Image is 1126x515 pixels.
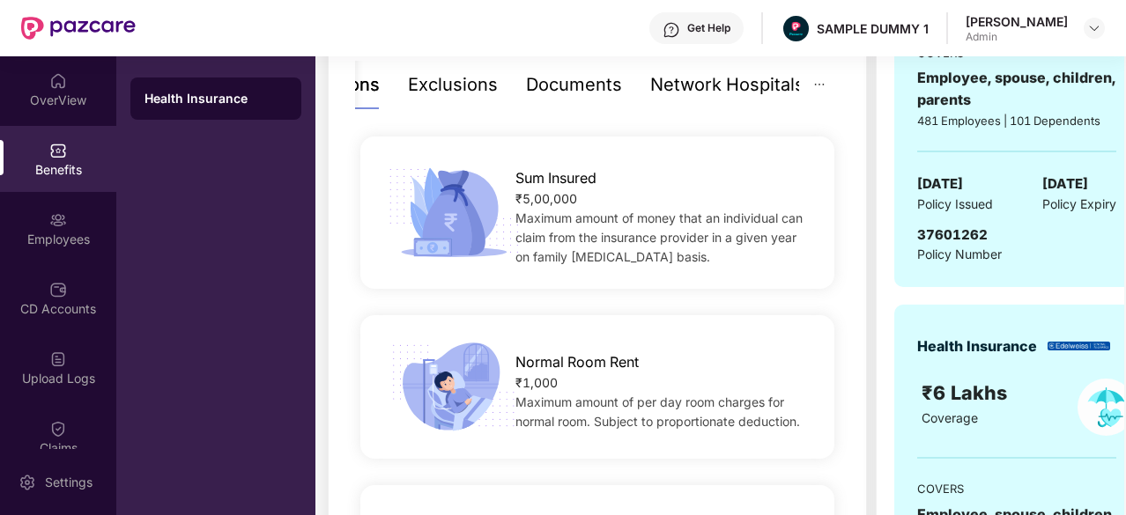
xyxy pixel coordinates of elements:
[687,21,730,35] div: Get Help
[515,394,800,429] span: Maximum amount of per day room charges for normal room. Subject to proportionate deduction.
[966,30,1068,44] div: Admin
[382,337,525,437] img: icon
[49,211,67,229] img: svg+xml;base64,PHN2ZyBpZD0iRW1wbG95ZWVzIiB4bWxucz0iaHR0cDovL3d3dy53My5vcmcvMjAwMC9zdmciIHdpZHRoPS...
[799,61,840,109] button: ellipsis
[21,17,136,40] img: New Pazcare Logo
[922,381,1012,404] span: ₹6 Lakhs
[966,13,1068,30] div: [PERSON_NAME]
[1042,195,1116,214] span: Policy Expiry
[515,351,639,373] span: Normal Room Rent
[917,480,1116,497] div: COVERS
[917,112,1116,129] div: 481 Employees | 101 Dependents
[49,350,67,368] img: svg+xml;base64,PHN2ZyBpZD0iVXBsb2FkX0xvZ3MiIGRhdGEtbmFtZT0iVXBsb2FkIExvZ3MiIHhtbG5zPSJodHRwOi8vd3...
[1042,173,1088,195] span: [DATE]
[813,78,826,91] span: ellipsis
[515,189,812,209] div: ₹5,00,000
[917,173,963,195] span: [DATE]
[663,21,680,39] img: svg+xml;base64,PHN2ZyBpZD0iSGVscC0zMngzMiIgeG1sbnM9Imh0dHA6Ly93d3cudzMub3JnLzIwMDAvc3ZnIiB3aWR0aD...
[382,163,525,262] img: icon
[144,90,287,107] div: Health Insurance
[917,246,1002,261] span: Policy Number
[49,72,67,90] img: svg+xml;base64,PHN2ZyBpZD0iSG9tZSIgeG1sbnM9Imh0dHA6Ly93d3cudzMub3JnLzIwMDAvc3ZnIiB3aWR0aD0iMjAiIG...
[917,195,993,214] span: Policy Issued
[922,410,978,425] span: Coverage
[1048,342,1110,351] img: insurerLogo
[515,373,812,393] div: ₹1,000
[49,142,67,159] img: svg+xml;base64,PHN2ZyBpZD0iQmVuZWZpdHMiIHhtbG5zPSJodHRwOi8vd3d3LnczLm9yZy8yMDAwL3N2ZyIgd2lkdGg9Ij...
[40,474,98,491] div: Settings
[1087,21,1101,35] img: svg+xml;base64,PHN2ZyBpZD0iRHJvcGRvd24tMzJ4MzIiIHhtbG5zPSJodHRwOi8vd3d3LnczLm9yZy8yMDAwL3N2ZyIgd2...
[49,420,67,438] img: svg+xml;base64,PHN2ZyBpZD0iQ2xhaW0iIHhtbG5zPSJodHRwOi8vd3d3LnczLm9yZy8yMDAwL3N2ZyIgd2lkdGg9IjIwIi...
[515,167,596,189] span: Sum Insured
[49,281,67,298] img: svg+xml;base64,PHN2ZyBpZD0iQ0RfQWNjb3VudHMiIGRhdGEtbmFtZT0iQ0QgQWNjb3VudHMiIHhtbG5zPSJodHRwOi8vd3...
[408,71,498,99] div: Exclusions
[817,20,929,37] div: SAMPLE DUMMY 1
[783,16,809,41] img: Pazcare_Alternative_logo-01-01.png
[917,335,1037,357] div: Health Insurance
[515,210,803,264] span: Maximum amount of money that an individual can claim from the insurance provider in a given year ...
[526,71,622,99] div: Documents
[650,71,804,99] div: Network Hospitals
[917,67,1116,111] div: Employee, spouse, children, parents
[917,226,988,243] span: 37601262
[19,474,36,491] img: svg+xml;base64,PHN2ZyBpZD0iU2V0dGluZy0yMHgyMCIgeG1sbnM9Imh0dHA6Ly93d3cudzMub3JnLzIwMDAvc3ZnIiB3aW...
